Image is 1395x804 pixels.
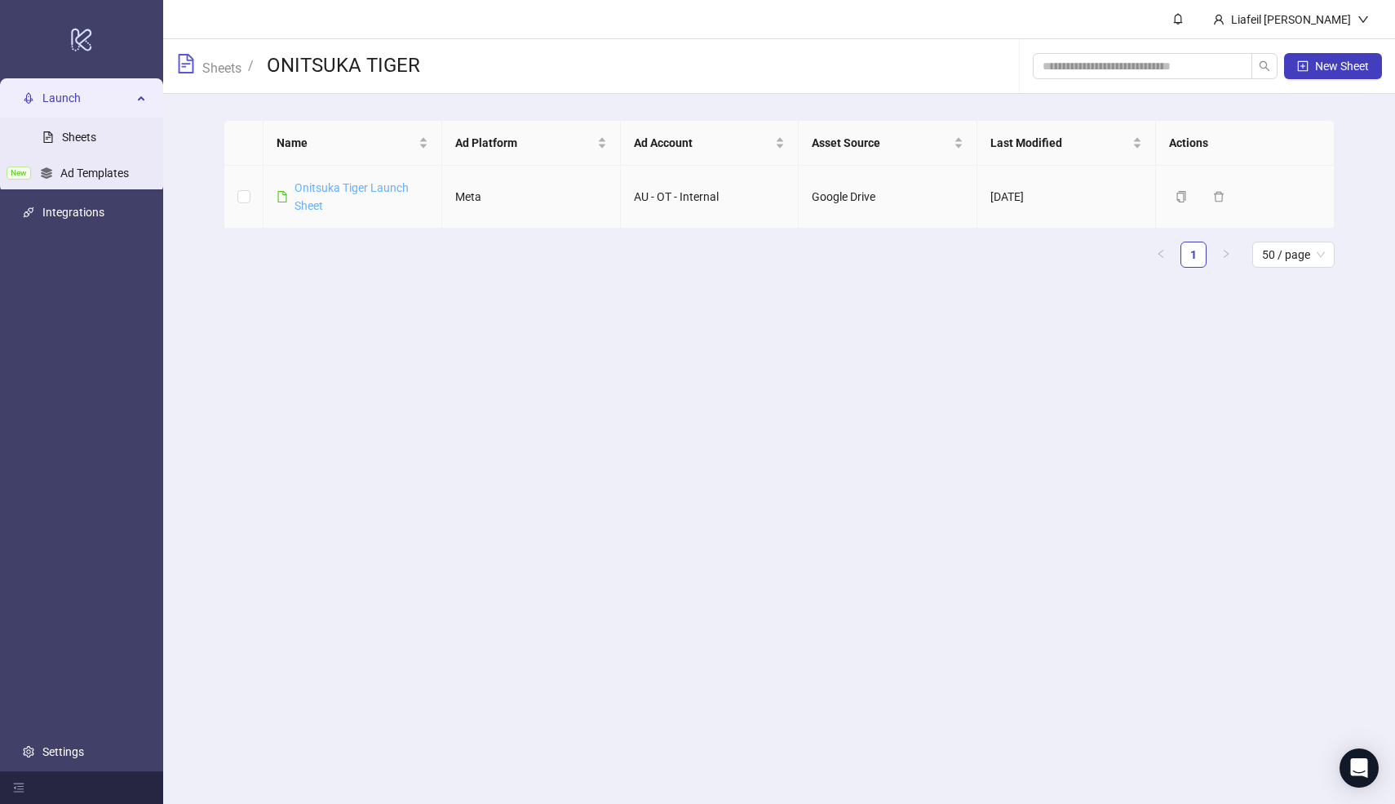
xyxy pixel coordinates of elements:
span: right [1221,249,1231,259]
span: Launch [42,82,132,115]
span: copy [1176,191,1187,202]
td: [DATE] [977,166,1156,229]
span: menu-fold [13,782,24,793]
div: Open Intercom Messenger [1340,748,1379,788]
span: delete [1213,191,1224,202]
a: Integrations [42,207,104,220]
a: Settings [42,745,84,758]
a: Onitsuka Tiger Launch Sheet [294,181,409,212]
span: file [277,191,288,202]
th: Name [263,121,442,166]
button: New Sheet [1284,53,1382,79]
a: 1 [1181,242,1206,267]
th: Ad Account [621,121,799,166]
span: left [1156,249,1166,259]
span: New Sheet [1315,60,1369,73]
button: left [1148,242,1174,268]
a: Sheets [199,58,245,76]
li: / [248,53,254,79]
th: Actions [1156,121,1335,166]
span: user [1213,14,1224,25]
span: Name [277,134,415,152]
span: rocket [23,93,34,104]
span: search [1259,60,1270,72]
th: Last Modified [977,121,1156,166]
li: Next Page [1213,242,1239,268]
span: down [1357,14,1369,25]
h3: ONITSUKA TIGER [267,53,420,79]
a: Sheets [62,131,96,144]
button: right [1213,242,1239,268]
span: bell [1172,13,1184,24]
span: Ad Account [634,134,773,152]
div: Page Size [1252,242,1335,268]
a: Ad Templates [60,167,129,180]
td: AU - OT - Internal [621,166,799,229]
td: Meta [442,166,621,229]
span: Last Modified [990,134,1129,152]
span: Asset Source [812,134,950,152]
span: 50 / page [1262,242,1325,267]
div: Liafeil [PERSON_NAME] [1224,11,1357,29]
span: Ad Platform [455,134,594,152]
span: plus-square [1297,60,1309,72]
th: Asset Source [799,121,977,166]
li: Previous Page [1148,242,1174,268]
li: 1 [1180,242,1207,268]
th: Ad Platform [442,121,621,166]
td: Google Drive [799,166,977,229]
span: file-text [176,54,196,73]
